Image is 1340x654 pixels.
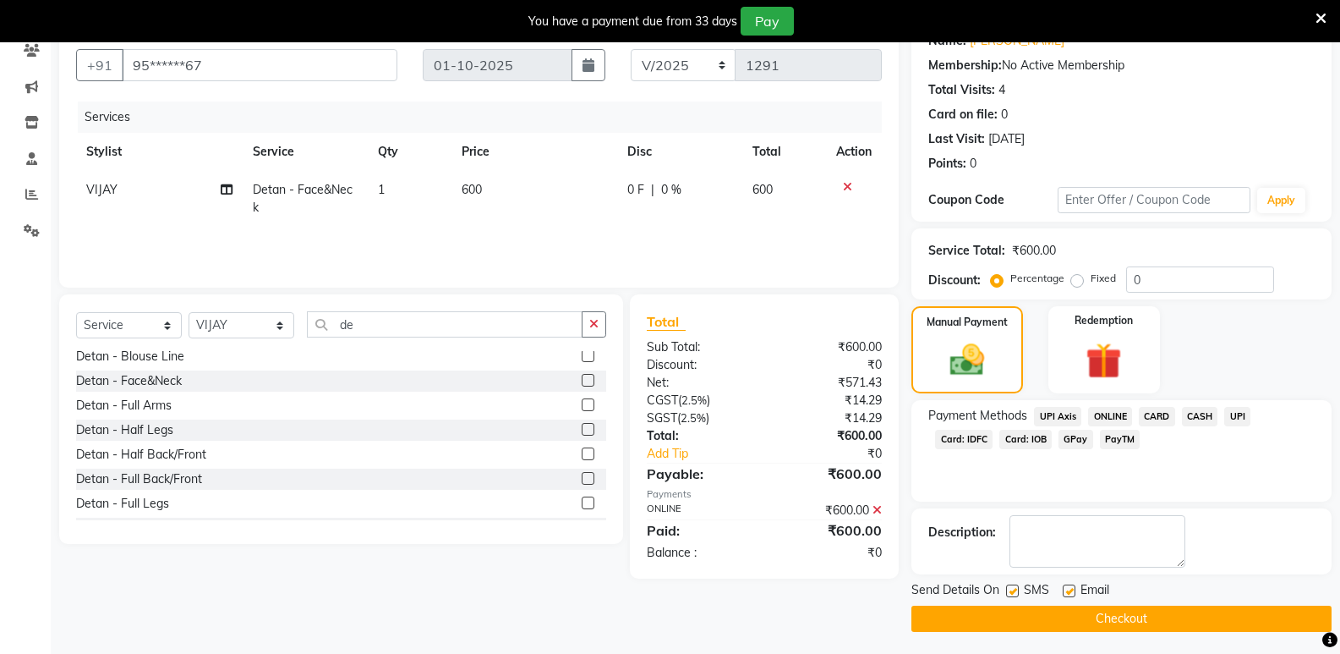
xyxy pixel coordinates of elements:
[634,502,764,519] div: ONLINE
[970,155,976,173] div: 0
[681,393,707,407] span: 2.5%
[742,133,826,171] th: Total
[1100,430,1140,449] span: PayTM
[998,81,1005,99] div: 4
[627,181,644,199] span: 0 F
[122,49,397,81] input: Search by Name/Mobile/Email/Code
[935,430,993,449] span: Card: IDFC
[1075,338,1133,383] img: _gift.svg
[634,427,764,445] div: Total:
[764,427,894,445] div: ₹600.00
[826,133,882,171] th: Action
[1058,430,1093,449] span: GPay
[1080,581,1109,602] span: Email
[76,133,243,171] th: Stylist
[76,49,123,81] button: +91
[661,181,681,199] span: 0 %
[78,102,894,133] div: Services
[741,7,794,36] button: Pay
[928,524,996,541] div: Description:
[378,182,385,197] span: 1
[76,446,206,464] div: Detan - Half Back/Front
[764,544,894,562] div: ₹0
[1010,271,1064,286] label: Percentage
[647,410,677,426] span: SGST
[928,81,995,99] div: Total Visits:
[634,520,764,541] div: Paid:
[1001,106,1008,124] div: 0
[76,470,202,488] div: Detan - Full Back/Front
[462,182,482,197] span: 600
[988,130,1025,148] div: [DATE]
[1024,581,1049,602] span: SMS
[681,411,706,425] span: 2.5%
[528,13,737,30] div: You have a payment due from 33 days
[764,392,894,409] div: ₹14.29
[634,445,786,463] a: Add Tip
[1034,407,1081,426] span: UPI Axis
[786,445,894,463] div: ₹0
[634,338,764,356] div: Sub Total:
[764,464,894,484] div: ₹600.00
[928,130,985,148] div: Last Visit:
[764,520,894,541] div: ₹600.00
[752,182,773,197] span: 600
[647,393,678,408] span: CGST
[634,374,764,392] div: Net:
[764,409,894,427] div: ₹14.29
[634,544,764,562] div: Balance :
[928,272,981,289] div: Discount:
[1139,407,1175,426] span: CARD
[617,133,742,171] th: Disc
[764,356,894,374] div: ₹0
[243,133,368,171] th: Service
[1058,187,1250,213] input: Enter Offer / Coupon Code
[1182,407,1218,426] span: CASH
[764,338,894,356] div: ₹600.00
[76,519,171,537] div: Detan - Full Body
[86,182,118,197] span: VIJAY
[76,372,182,390] div: Detan - Face&Neck
[928,407,1027,425] span: Payment Methods
[651,181,654,199] span: |
[911,581,999,602] span: Send Details On
[928,57,1315,74] div: No Active Membership
[253,182,353,215] span: Detan - Face&Neck
[928,191,1057,209] div: Coupon Code
[76,348,184,365] div: Detan - Blouse Line
[634,409,764,427] div: ( )
[928,242,1005,260] div: Service Total:
[928,155,966,173] div: Points:
[1088,407,1132,426] span: ONLINE
[999,430,1052,449] span: Card: IOB
[927,315,1008,330] label: Manual Payment
[647,313,686,331] span: Total
[76,495,169,513] div: Detan - Full Legs
[76,397,172,415] div: Detan - Full Arms
[1224,407,1250,426] span: UPI
[928,57,1002,74] div: Membership:
[634,464,764,484] div: Payable:
[647,487,882,502] div: Payments
[451,133,618,171] th: Price
[1075,313,1133,328] label: Redemption
[928,106,998,124] div: Card on file:
[1091,271,1116,286] label: Fixed
[939,340,995,380] img: _cash.svg
[764,502,894,519] div: ₹600.00
[76,421,173,439] div: Detan - Half Legs
[1012,242,1056,260] div: ₹600.00
[1257,188,1305,213] button: Apply
[634,356,764,374] div: Discount:
[307,311,582,338] input: Search or Scan
[764,374,894,392] div: ₹571.43
[368,133,451,171] th: Qty
[911,606,1332,632] button: Checkout
[634,392,764,409] div: ( )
